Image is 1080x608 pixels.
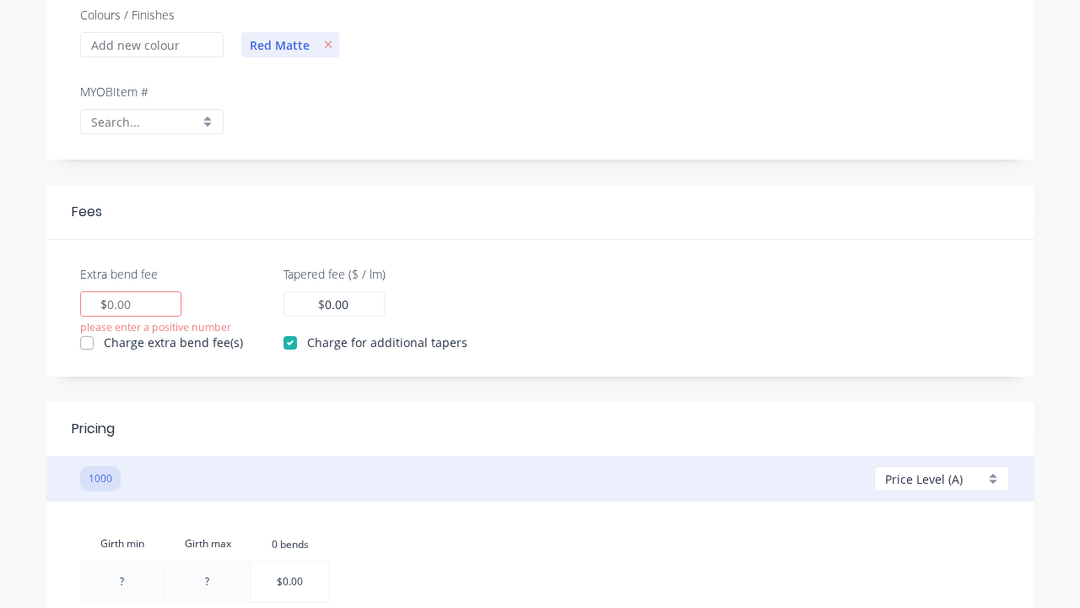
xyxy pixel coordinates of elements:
[307,334,467,351] label: Charge for additional tapers
[72,419,115,439] div: Pricing
[80,320,231,335] div: Please enter a positive number
[80,6,175,24] label: Colours / Finishes
[80,83,148,100] label: MYOB Item #
[80,561,330,603] tr: ??$0.00
[885,470,963,488] span: Price Level (A)
[80,32,224,57] input: Add new colour
[272,527,310,561] input: ?
[104,334,243,351] label: Charge extra bend fee(s)
[241,36,318,54] span: Red Matte
[80,466,121,491] button: 1000
[72,202,102,222] div: Fees
[91,113,199,131] input: Search...
[325,296,350,313] input: 0.00
[107,296,132,313] input: 0.00
[100,296,107,313] label: $
[283,265,386,283] label: Tapered fee ($ / lm)
[80,265,158,283] label: Extra bend fee
[318,296,325,313] label: $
